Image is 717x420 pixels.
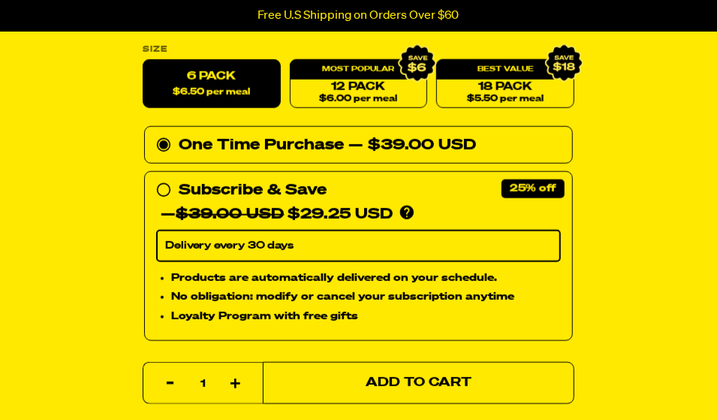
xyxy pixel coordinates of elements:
[161,202,393,226] div: — $29.25 USD
[366,376,471,389] span: Add to Cart
[176,207,284,222] del: $39.00 USD
[348,133,476,157] div: — $39.00 USD
[436,59,574,108] a: 18 Pack$5.50 per meal
[319,94,397,104] span: $6.00 per meal
[152,363,254,405] input: quantity
[143,59,281,108] label: 6 pack
[171,269,561,286] li: Products are automatically delivered on your schedule.
[467,94,544,104] span: $5.50 per meal
[263,362,574,404] button: Add to Cart
[173,87,250,97] span: $6.50 per meal
[156,133,561,157] div: One Time Purchase
[290,59,428,108] a: 12 Pack$6.00 per meal
[171,289,561,305] li: No obligation: modify or cancel your subscription anytime
[258,9,459,23] p: Free U.S Shipping on Orders Over $60
[156,230,561,261] select: Subscribe & Save —$39.00 USD$29.25 USD Products are automatically delivered on your schedule. No ...
[179,178,327,202] div: Subscribe & Save
[171,308,561,325] li: Loyalty Program with free gifts
[143,45,574,53] label: Size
